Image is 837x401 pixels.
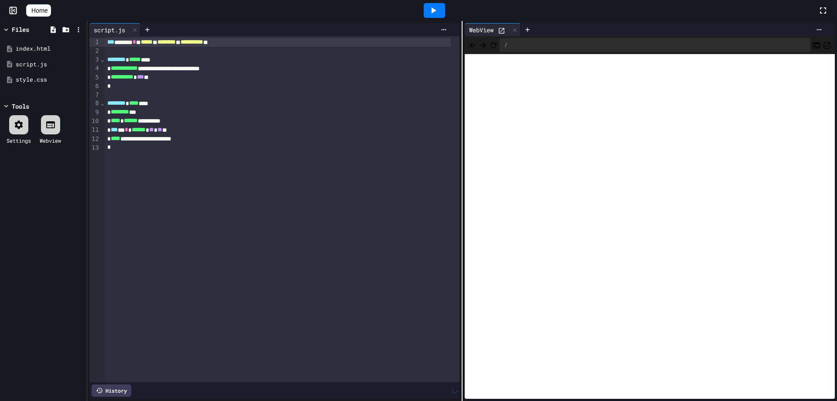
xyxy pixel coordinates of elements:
iframe: Web Preview [465,54,835,399]
div: WebView [465,25,498,34]
div: 12 [89,135,100,144]
div: Settings [7,137,31,144]
div: 5 [89,73,100,82]
div: 10 [89,117,100,126]
div: 13 [89,144,100,152]
div: WebView [465,23,521,36]
div: script.js [16,60,84,69]
div: 6 [89,82,100,91]
div: 8 [89,99,100,108]
div: style.css [16,75,84,84]
span: Forward [479,39,487,50]
div: script.js [89,25,129,34]
button: Console [812,40,821,50]
button: Refresh [489,40,498,50]
span: Fold line [100,56,105,63]
div: index.html [16,45,84,53]
button: Open in new tab [823,40,831,50]
span: Back [468,39,477,50]
div: / [500,38,810,52]
div: 1 [89,38,100,47]
div: script.js [89,23,140,36]
span: Home [31,6,48,15]
div: 11 [89,126,100,134]
div: Webview [40,137,61,144]
a: Home [26,4,51,17]
div: 3 [89,55,100,64]
div: 7 [89,91,100,99]
div: 9 [89,108,100,117]
div: 4 [89,64,100,73]
div: 2 [89,47,100,55]
div: History [92,384,131,397]
span: Fold line [100,99,105,106]
div: Tools [12,102,29,111]
div: Files [12,25,29,34]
